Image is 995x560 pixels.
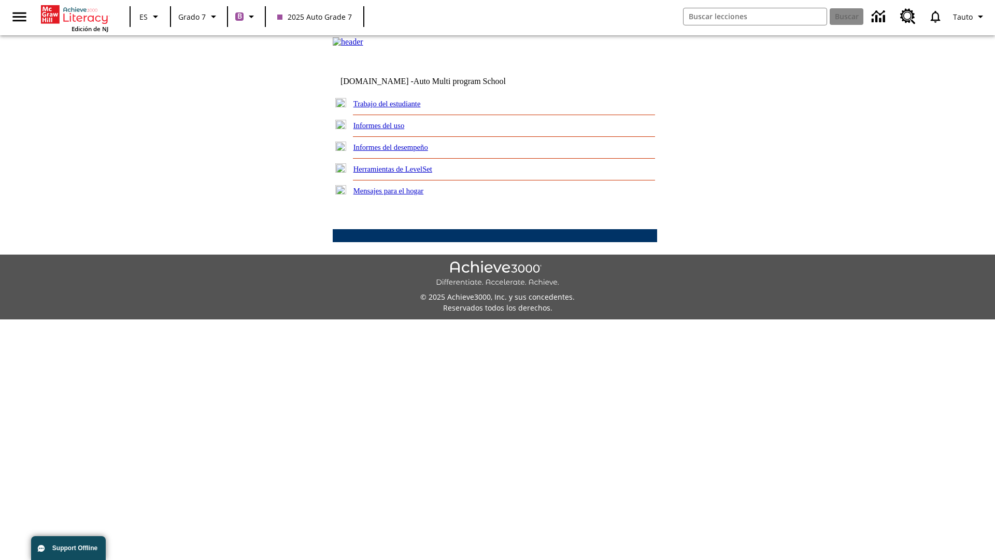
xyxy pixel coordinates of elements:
a: Centro de recursos, Se abrirá en una pestaña nueva. [894,3,922,31]
span: B [237,10,242,23]
input: Buscar campo [684,8,827,25]
span: Tauto [953,11,973,22]
a: Notificaciones [922,3,949,30]
td: [DOMAIN_NAME] - [340,77,531,86]
span: Grado 7 [178,11,206,22]
img: Achieve3000 Differentiate Accelerate Achieve [436,261,559,287]
a: Mensajes para el hogar [353,187,424,195]
div: Portada [41,3,108,33]
img: plus.gif [335,163,346,173]
button: Perfil/Configuración [949,7,991,26]
button: Grado: Grado 7, Elige un grado [174,7,224,26]
img: plus.gif [335,185,346,194]
img: header [333,37,363,47]
img: plus.gif [335,142,346,151]
a: Trabajo del estudiante [353,100,421,108]
a: Herramientas de LevelSet [353,165,432,173]
span: ES [139,11,148,22]
button: Lenguaje: ES, Selecciona un idioma [134,7,167,26]
button: Support Offline [31,536,106,560]
nobr: Auto Multi program School [414,77,506,86]
button: Abrir el menú lateral [4,2,35,32]
a: Informes del uso [353,121,405,130]
span: Support Offline [52,544,97,552]
span: 2025 Auto Grade 7 [277,11,352,22]
a: Informes del desempeño [353,143,428,151]
a: Centro de información [865,3,894,31]
img: plus.gif [335,98,346,107]
span: Edición de NJ [72,25,108,33]
button: Boost El color de la clase es morado/púrpura. Cambiar el color de la clase. [231,7,262,26]
img: plus.gif [335,120,346,129]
